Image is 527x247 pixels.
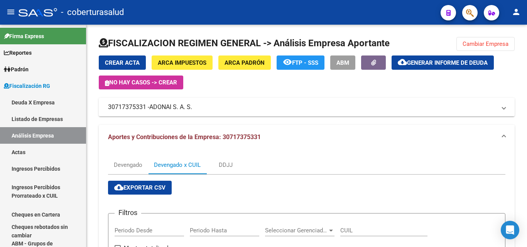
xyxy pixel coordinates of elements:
h3: Filtros [115,207,141,218]
button: Cambiar Empresa [456,37,515,51]
mat-expansion-panel-header: 30717375331 -ADONAI S. A. S. [99,98,515,116]
mat-icon: menu [6,7,15,17]
button: FTP - SSS [277,55,324,70]
span: Generar informe de deuda [407,59,488,66]
button: No hay casos -> Crear [99,76,183,89]
span: Firma Express [4,32,44,40]
span: ARCA Padrón [225,59,265,66]
span: No hay casos -> Crear [105,79,177,86]
span: - coberturasalud [61,4,124,21]
mat-icon: cloud_download [114,183,123,192]
mat-icon: cloud_download [398,57,407,67]
button: ARCA Padrón [218,55,271,70]
span: Cambiar Empresa [463,40,508,47]
span: FTP - SSS [292,59,318,66]
mat-panel-title: 30717375331 - [108,103,496,111]
button: Exportar CSV [108,181,172,195]
mat-expansion-panel-header: Aportes y Contribuciones de la Empresa: 30717375331 [99,125,515,150]
span: Crear Acta [105,59,140,66]
button: Generar informe de deuda [392,55,494,70]
mat-icon: remove_red_eye [283,57,292,67]
div: Devengado x CUIL [154,161,201,169]
div: Open Intercom Messenger [501,221,519,239]
span: Padrón [4,65,29,74]
span: Exportar CSV [114,184,166,191]
span: Reportes [4,49,32,57]
div: Devengado [114,161,142,169]
span: Aportes y Contribuciones de la Empresa: 30717375331 [108,133,261,141]
span: ADONAI S. A. S. [149,103,192,111]
span: Fiscalización RG [4,82,50,90]
button: ARCA Impuestos [152,55,213,70]
mat-icon: person [512,7,521,17]
span: Seleccionar Gerenciador [265,227,328,234]
button: Crear Acta [99,55,146,70]
span: ARCA Impuestos [158,59,206,66]
div: DDJJ [219,161,233,169]
button: ABM [330,55,355,70]
span: ABM [336,59,349,66]
h1: FISCALIZACION REGIMEN GENERAL -> Análisis Empresa Aportante [99,37,390,49]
